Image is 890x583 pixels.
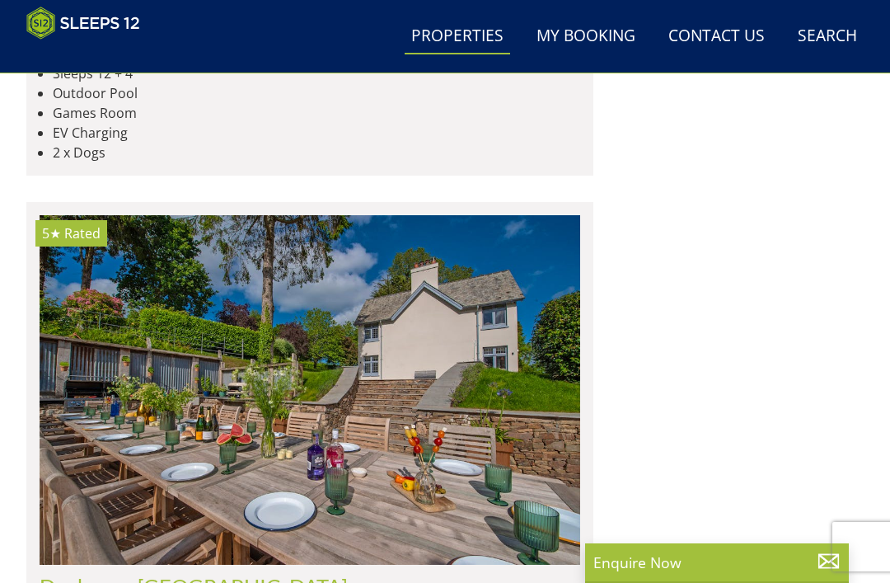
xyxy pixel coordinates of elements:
[18,49,191,63] iframe: Customer reviews powered by Trustpilot
[42,224,61,242] span: Duxhams has a 5 star rating under the Quality in Tourism Scheme
[53,63,580,83] li: Sleeps 12 + 4
[26,7,140,40] img: Sleeps 12
[530,18,642,55] a: My Booking
[40,215,580,565] img: duxhams-somerset-luxury-group-accommodation-sleeping-15.original.jpg
[405,18,510,55] a: Properties
[53,103,580,123] li: Games Room
[53,83,580,103] li: Outdoor Pool
[64,224,101,242] span: Rated
[40,215,580,565] a: 5★ Rated
[662,18,771,55] a: Contact Us
[53,143,580,162] li: 2 x Dogs
[593,552,841,573] p: Enquire Now
[791,18,864,55] a: Search
[53,123,580,143] li: EV Charging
